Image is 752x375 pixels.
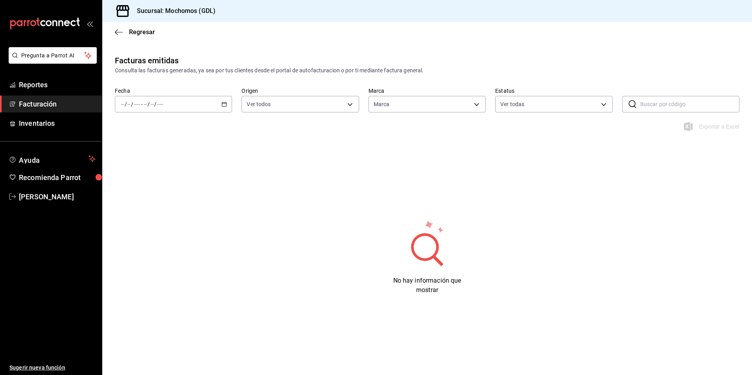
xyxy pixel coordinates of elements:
[374,100,390,108] span: Marca
[141,101,143,107] span: -
[19,172,96,183] span: Recomienda Parrot
[19,99,96,109] span: Facturación
[495,88,612,94] label: Estatus
[640,96,739,112] input: Buscar por código
[154,101,157,107] span: /
[241,88,359,94] label: Origen
[115,88,232,94] label: Fecha
[9,364,96,372] span: Sugerir nueva función
[369,88,486,94] label: Marca
[19,191,96,202] span: [PERSON_NAME]
[150,101,154,107] input: --
[6,57,97,65] a: Pregunta a Parrot AI
[131,101,133,107] span: /
[127,101,131,107] input: --
[9,47,97,64] button: Pregunta a Parrot AI
[147,101,150,107] span: /
[121,101,125,107] input: --
[115,55,179,66] div: Facturas emitidas
[19,79,96,90] span: Reportes
[87,20,93,27] button: open_drawer_menu
[19,118,96,129] span: Inventarios
[247,100,271,108] span: Ver todos
[131,6,216,16] h3: Sucursal: Mochomos (GDL)
[144,101,147,107] input: --
[157,101,164,107] input: ----
[393,277,461,294] span: No hay información que mostrar
[133,101,140,107] input: ----
[129,28,155,36] span: Regresar
[125,101,127,107] span: /
[19,154,85,164] span: Ayuda
[115,28,155,36] button: Regresar
[500,100,524,108] span: Ver todas
[115,66,739,75] div: Consulta las facturas generadas, ya sea por tus clientes desde el portal de autofacturacion o por...
[21,51,85,60] span: Pregunta a Parrot AI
